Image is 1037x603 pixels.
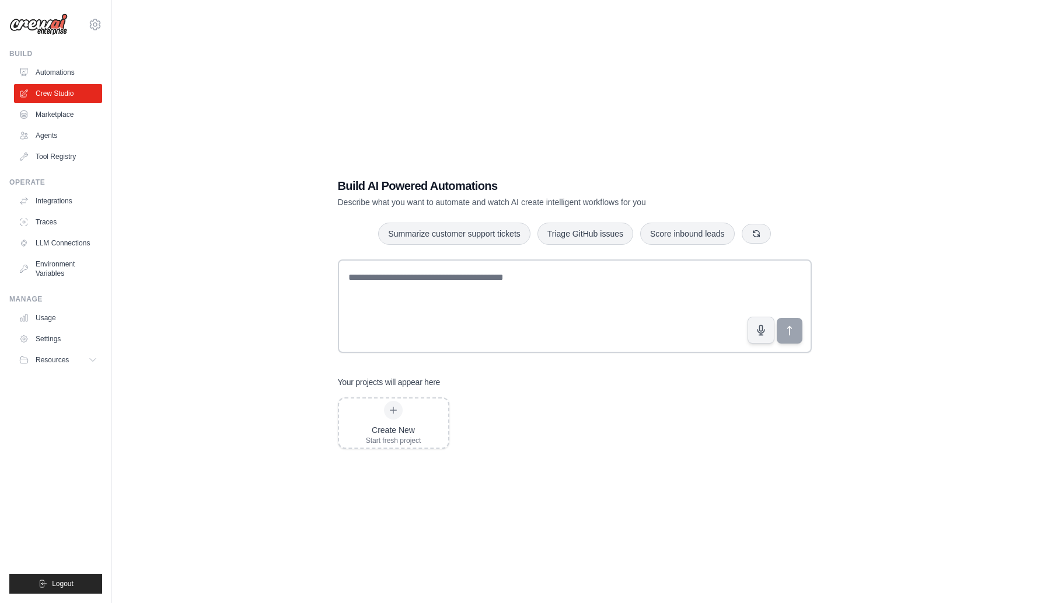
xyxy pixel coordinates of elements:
a: Tool Registry [14,147,102,166]
p: Describe what you want to automate and watch AI create intelligent workflows for you [338,196,730,208]
button: Logout [9,574,102,594]
a: Crew Studio [14,84,102,103]
a: LLM Connections [14,234,102,252]
button: Summarize customer support tickets [378,223,530,245]
a: Marketplace [14,105,102,124]
button: Score inbound leads [640,223,735,245]
button: Triage GitHub issues [537,223,633,245]
h1: Build AI Powered Automations [338,178,730,194]
div: Build [9,49,102,58]
div: Create New [366,424,421,436]
button: Resources [14,351,102,369]
a: Traces [14,213,102,231]
a: Settings [14,330,102,348]
button: Get new suggestions [742,224,771,244]
a: Integrations [14,192,102,210]
button: Click to speak your automation idea [748,317,774,344]
div: Start fresh project [366,436,421,445]
span: Logout [52,579,74,588]
span: Resources [36,355,69,365]
a: Usage [14,309,102,327]
h3: Your projects will appear here [338,376,441,388]
a: Environment Variables [14,255,102,283]
a: Agents [14,126,102,145]
div: Manage [9,294,102,304]
a: Automations [14,63,102,82]
img: Logo [9,13,68,36]
div: Operate [9,178,102,187]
